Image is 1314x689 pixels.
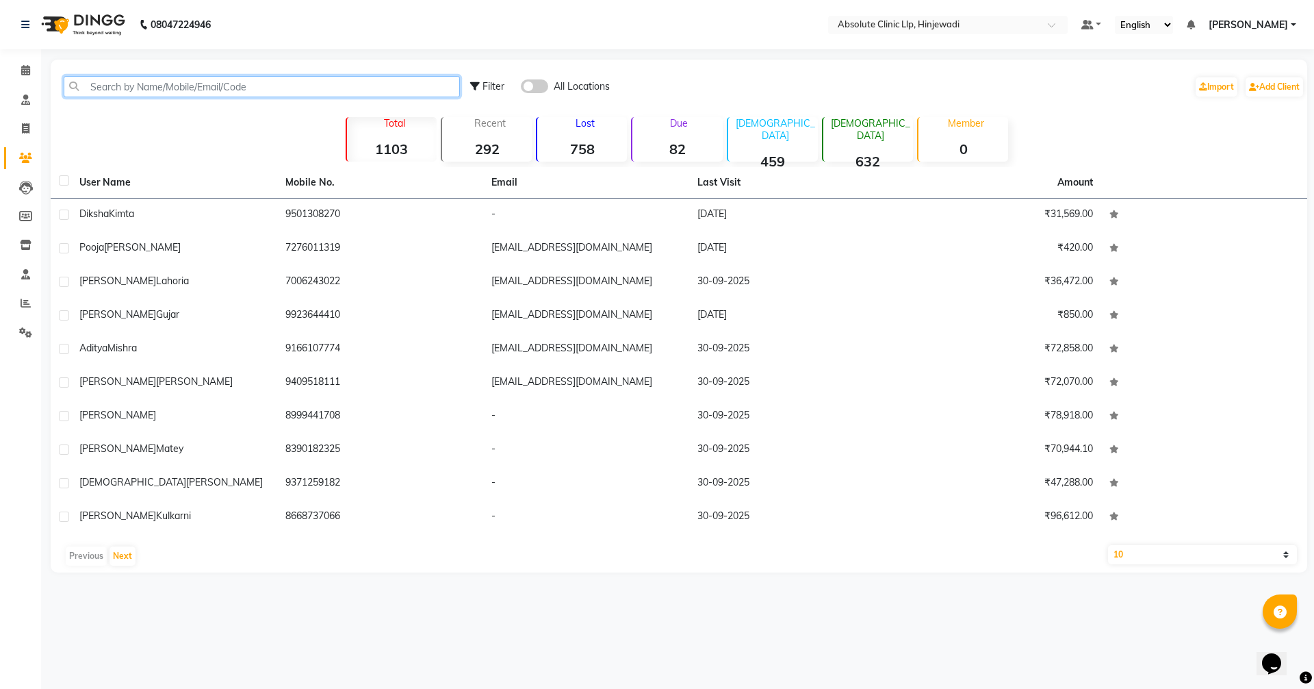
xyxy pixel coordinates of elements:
td: 9409518111 [277,366,483,400]
td: [EMAIL_ADDRESS][DOMAIN_NAME] [483,232,689,266]
span: Mishra [107,342,137,354]
td: - [483,467,689,501]
td: ₹420.00 [895,232,1101,266]
td: 7006243022 [277,266,483,299]
button: Next [109,547,136,566]
td: ₹31,569.00 [895,199,1101,232]
span: [DEMOGRAPHIC_DATA] [79,476,186,488]
span: [PERSON_NAME] [79,442,156,455]
td: ₹47,288.00 [895,467,1101,501]
span: [PERSON_NAME] [186,476,263,488]
span: [PERSON_NAME] [79,275,156,287]
p: [DEMOGRAPHIC_DATA] [734,117,818,142]
span: [PERSON_NAME] [104,241,181,253]
span: Kulkarni [156,510,191,522]
p: Lost [543,117,627,129]
td: [DATE] [689,299,895,333]
td: 30-09-2025 [689,467,895,501]
td: 30-09-2025 [689,366,895,400]
td: ₹36,472.00 [895,266,1101,299]
span: Aditya [79,342,107,354]
td: 30-09-2025 [689,501,895,534]
span: Diksha [79,208,109,220]
td: [EMAIL_ADDRESS][DOMAIN_NAME] [483,266,689,299]
th: Email [483,167,689,199]
td: [EMAIL_ADDRESS][DOMAIN_NAME] [483,299,689,333]
td: ₹96,612.00 [895,501,1101,534]
td: ₹72,858.00 [895,333,1101,366]
td: 30-09-2025 [689,266,895,299]
td: 8999441708 [277,400,483,434]
span: [PERSON_NAME] [1209,18,1288,32]
span: [PERSON_NAME] [79,409,156,421]
strong: 632 [823,153,913,170]
span: [PERSON_NAME] [79,308,156,321]
td: - [483,501,689,534]
a: Add Client [1246,77,1303,97]
td: - [483,400,689,434]
span: Pooja [79,241,104,253]
strong: 82 [632,140,722,158]
p: Recent [448,117,532,129]
td: [EMAIL_ADDRESS][DOMAIN_NAME] [483,333,689,366]
img: logo [35,5,129,44]
span: Matey [156,442,183,455]
td: ₹72,070.00 [895,366,1101,400]
th: Mobile No. [277,167,483,199]
span: Kimta [109,208,134,220]
p: [DEMOGRAPHIC_DATA] [829,117,913,142]
b: 08047224946 [151,5,211,44]
td: 9166107774 [277,333,483,366]
span: [PERSON_NAME] [156,375,233,388]
span: Filter [482,80,504,92]
td: 30-09-2025 [689,333,895,366]
span: [PERSON_NAME] [79,510,156,522]
td: - [483,434,689,467]
td: 30-09-2025 [689,400,895,434]
td: 9501308270 [277,199,483,232]
strong: 292 [442,140,532,158]
td: 8668737066 [277,501,483,534]
span: All Locations [554,79,610,94]
strong: 459 [728,153,818,170]
td: [EMAIL_ADDRESS][DOMAIN_NAME] [483,366,689,400]
iframe: chat widget [1257,634,1300,675]
td: [DATE] [689,232,895,266]
td: 9923644410 [277,299,483,333]
p: Member [924,117,1008,129]
td: 9371259182 [277,467,483,501]
p: Due [635,117,722,129]
td: ₹70,944.10 [895,434,1101,467]
span: Gujar [156,308,179,321]
th: Amount [1049,167,1101,198]
td: ₹850.00 [895,299,1101,333]
p: Total [352,117,437,129]
td: - [483,199,689,232]
th: Last Visit [689,167,895,199]
span: [PERSON_NAME] [79,375,156,388]
a: Import [1196,77,1237,97]
input: Search by Name/Mobile/Email/Code [64,76,460,97]
td: [DATE] [689,199,895,232]
td: ₹78,918.00 [895,400,1101,434]
strong: 0 [918,140,1008,158]
th: User Name [71,167,277,199]
strong: 758 [537,140,627,158]
span: Lahoria [156,275,189,287]
strong: 1103 [347,140,437,158]
td: 30-09-2025 [689,434,895,467]
td: 7276011319 [277,232,483,266]
td: 8390182325 [277,434,483,467]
